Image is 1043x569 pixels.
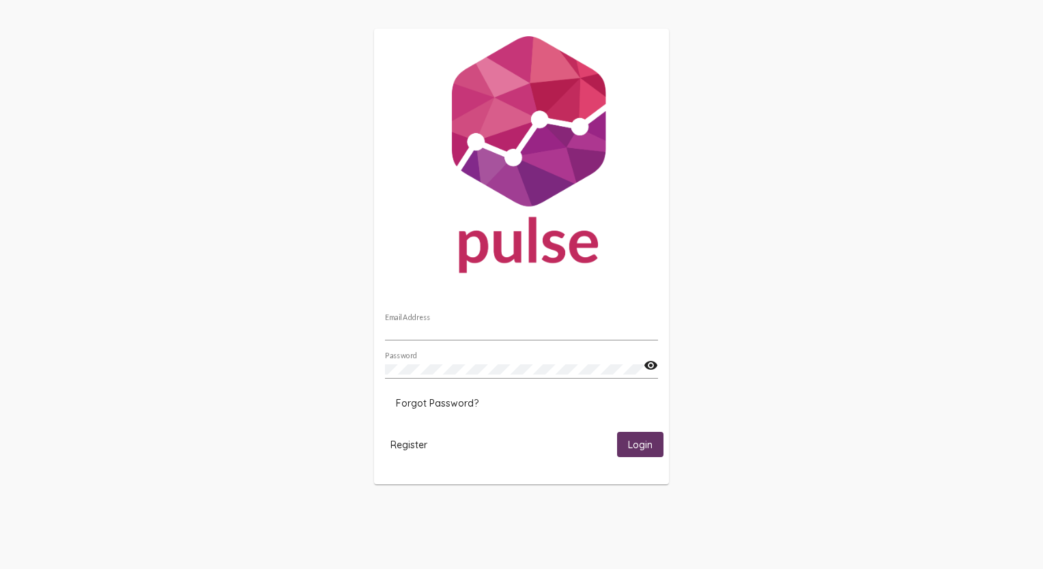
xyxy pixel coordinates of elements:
button: Register [380,432,438,457]
mat-icon: visibility [644,358,658,374]
img: Pulse For Good Logo [374,29,669,287]
span: Login [628,439,653,451]
button: Login [617,432,663,457]
button: Forgot Password? [385,391,489,415]
span: Register [390,439,427,451]
span: Forgot Password? [396,397,478,409]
